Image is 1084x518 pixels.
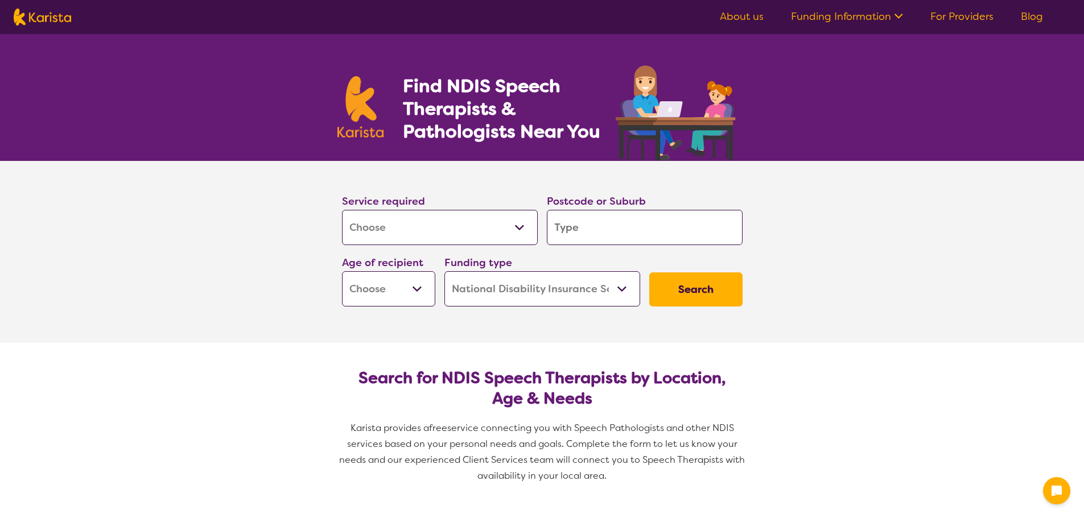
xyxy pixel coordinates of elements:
[339,422,747,482] span: service connecting you with Speech Pathologists and other NDIS services based on your personal ne...
[1021,10,1043,23] a: Blog
[342,194,425,208] label: Service required
[930,10,994,23] a: For Providers
[351,422,429,434] span: Karista provides a
[351,368,733,409] h2: Search for NDIS Speech Therapists by Location, Age & Needs
[547,210,743,245] input: Type
[337,76,384,138] img: Karista logo
[791,10,903,23] a: Funding Information
[720,10,764,23] a: About us
[342,256,423,270] label: Age of recipient
[14,9,71,26] img: Karista logo
[607,61,747,161] img: speech-therapy
[429,422,447,434] span: free
[444,256,512,270] label: Funding type
[649,272,743,306] button: Search
[403,74,613,143] h1: Find NDIS Speech Therapists & Pathologists Near You
[547,194,646,208] label: Postcode or Suburb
